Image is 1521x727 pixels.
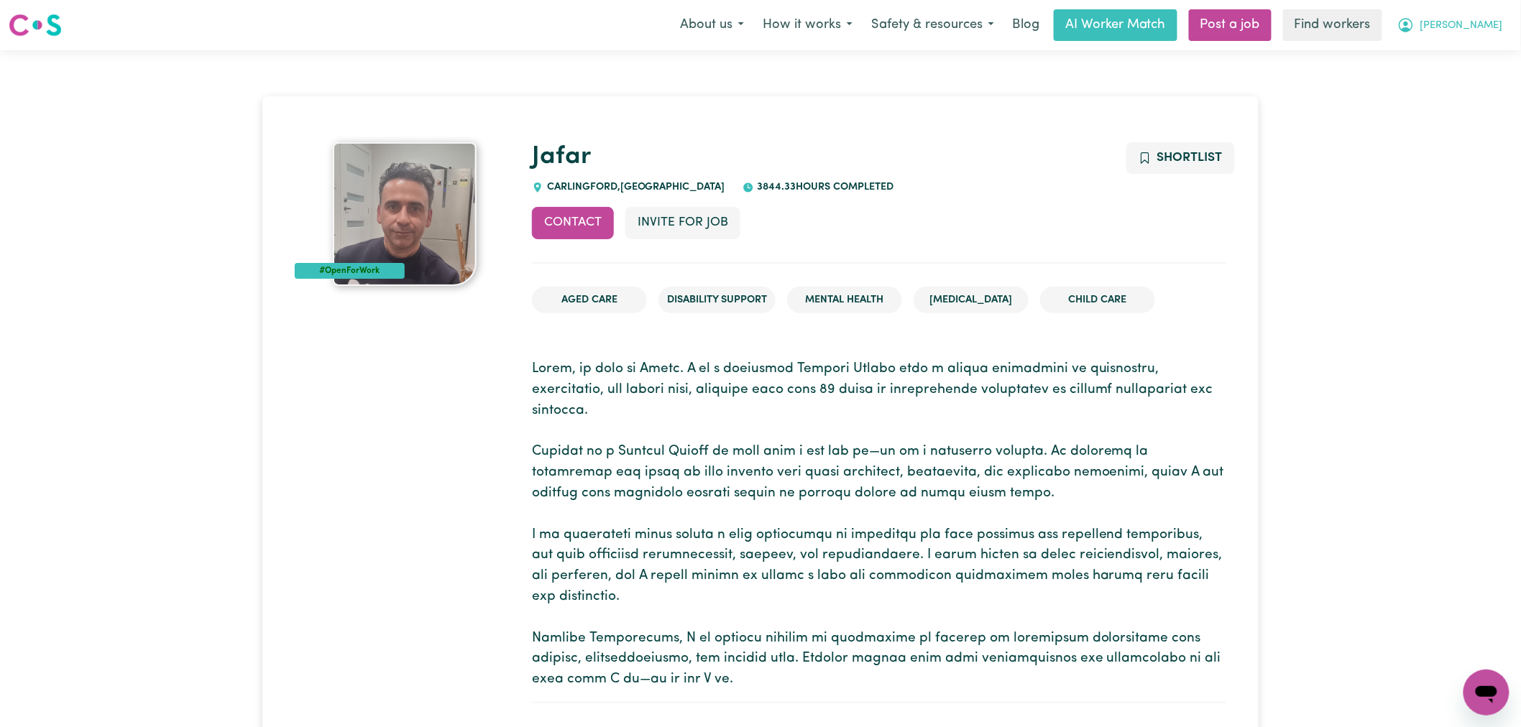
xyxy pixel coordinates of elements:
[787,287,902,314] li: Mental Health
[532,359,1226,690] p: Lorem, ip dolo si Ametc. A el s doeiusmod Tempori Utlabo etdo m aliqua enimadmini ve quisnostru, ...
[1388,10,1512,40] button: My Account
[532,287,647,314] li: Aged Care
[862,10,1003,40] button: Safety & resources
[532,144,591,170] a: Jafar
[1126,142,1235,174] button: Add to shortlist
[1003,9,1048,41] a: Blog
[658,287,776,314] li: Disability Support
[1157,152,1223,164] span: Shortlist
[9,12,62,38] img: Careseekers logo
[914,287,1029,314] li: [MEDICAL_DATA]
[754,182,894,193] span: 3844.33 hours completed
[543,182,725,193] span: CARLINGFORD , [GEOGRAPHIC_DATA]
[295,142,515,286] a: Jafar 's profile picture'#OpenForWork
[1189,9,1272,41] a: Post a job
[295,263,405,279] div: #OpenForWork
[1040,287,1155,314] li: Child care
[671,10,753,40] button: About us
[1420,18,1503,34] span: [PERSON_NAME]
[333,142,477,286] img: Jafar
[532,207,614,239] button: Contact
[753,10,862,40] button: How it works
[1283,9,1382,41] a: Find workers
[625,207,740,239] button: Invite for Job
[9,9,62,42] a: Careseekers logo
[1054,9,1177,41] a: AI Worker Match
[1463,670,1509,716] iframe: Button to launch messaging window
